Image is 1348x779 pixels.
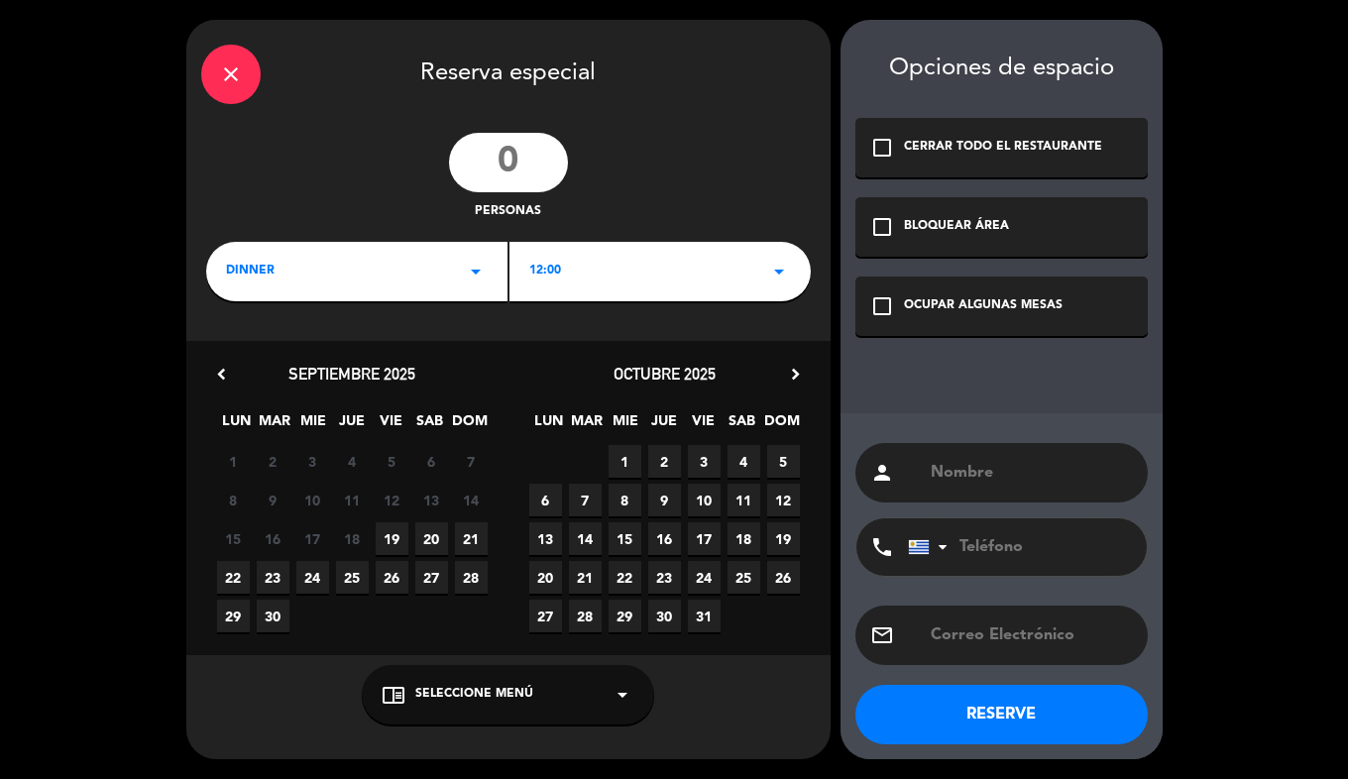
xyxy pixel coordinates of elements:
[220,409,253,442] span: LUN
[475,202,541,222] span: personas
[648,561,681,594] span: 23
[382,683,405,707] i: chrome_reader_mode
[569,522,602,555] span: 14
[929,621,1133,649] input: Correo Electrónico
[767,445,800,478] span: 5
[217,600,250,632] span: 29
[648,409,681,442] span: JUE
[609,561,641,594] span: 22
[529,600,562,632] span: 27
[415,561,448,594] span: 27
[217,445,250,478] span: 1
[610,409,642,442] span: MIE
[288,364,415,384] span: septiembre 2025
[687,409,720,442] span: VIE
[226,262,275,281] span: DINNER
[767,561,800,594] span: 26
[609,600,641,632] span: 29
[336,561,369,594] span: 25
[870,215,894,239] i: check_box_outline_blank
[259,409,291,442] span: MAR
[764,409,797,442] span: DOM
[571,409,604,442] span: MAR
[219,62,243,86] i: close
[257,445,289,478] span: 2
[217,484,250,516] span: 8
[728,522,760,555] span: 18
[904,217,1009,237] div: BLOQUEAR ÁREA
[728,445,760,478] span: 4
[257,522,289,555] span: 16
[648,445,681,478] span: 2
[870,623,894,647] i: email
[415,522,448,555] span: 20
[929,459,1133,487] input: Nombre
[376,484,408,516] span: 12
[455,561,488,594] span: 28
[614,364,716,384] span: octubre 2025
[217,561,250,594] span: 22
[529,262,561,281] span: 12:00
[688,561,721,594] span: 24
[569,484,602,516] span: 7
[688,484,721,516] span: 10
[609,445,641,478] span: 1
[904,138,1102,158] div: CERRAR TODO EL RESTAURANTE
[767,260,791,283] i: arrow_drop_down
[870,461,894,485] i: person
[569,600,602,632] span: 28
[855,685,1148,744] button: RESERVE
[728,484,760,516] span: 11
[529,484,562,516] span: 6
[767,484,800,516] span: 12
[785,364,806,385] i: chevron_right
[336,445,369,478] span: 4
[904,296,1063,316] div: OCUPAR ALGUNAS MESAS
[726,409,758,442] span: SAB
[648,600,681,632] span: 30
[870,535,894,559] i: phone
[909,519,955,575] div: Uruguay: +598
[688,522,721,555] span: 17
[257,600,289,632] span: 30
[375,409,407,442] span: VIE
[529,522,562,555] span: 13
[609,522,641,555] span: 15
[532,409,565,442] span: LUN
[648,484,681,516] span: 9
[464,260,488,283] i: arrow_drop_down
[767,522,800,555] span: 19
[455,522,488,555] span: 21
[415,685,533,705] span: Seleccione Menú
[870,294,894,318] i: check_box_outline_blank
[297,409,330,442] span: MIE
[449,133,568,192] input: 0
[415,484,448,516] span: 13
[908,518,1126,576] input: Teléfono
[569,561,602,594] span: 21
[415,445,448,478] span: 6
[648,522,681,555] span: 16
[336,409,369,442] span: JUE
[336,484,369,516] span: 11
[609,484,641,516] span: 8
[217,522,250,555] span: 15
[376,561,408,594] span: 26
[529,561,562,594] span: 20
[336,522,369,555] span: 18
[688,445,721,478] span: 3
[296,561,329,594] span: 24
[855,55,1148,83] div: Opciones de espacio
[211,364,232,385] i: chevron_left
[376,445,408,478] span: 5
[376,522,408,555] span: 19
[296,484,329,516] span: 10
[611,683,634,707] i: arrow_drop_down
[296,522,329,555] span: 17
[455,445,488,478] span: 7
[688,600,721,632] span: 31
[296,445,329,478] span: 3
[413,409,446,442] span: SAB
[257,484,289,516] span: 9
[186,20,831,123] div: Reserva especial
